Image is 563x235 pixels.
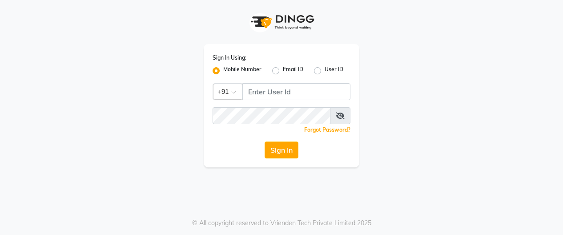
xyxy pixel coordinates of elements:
[213,54,246,62] label: Sign In Using:
[246,9,317,35] img: logo1.svg
[265,142,298,158] button: Sign In
[304,126,350,133] a: Forgot Password?
[242,83,350,100] input: Username
[325,65,343,76] label: User ID
[223,65,261,76] label: Mobile Number
[213,107,330,124] input: Username
[283,65,303,76] label: Email ID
